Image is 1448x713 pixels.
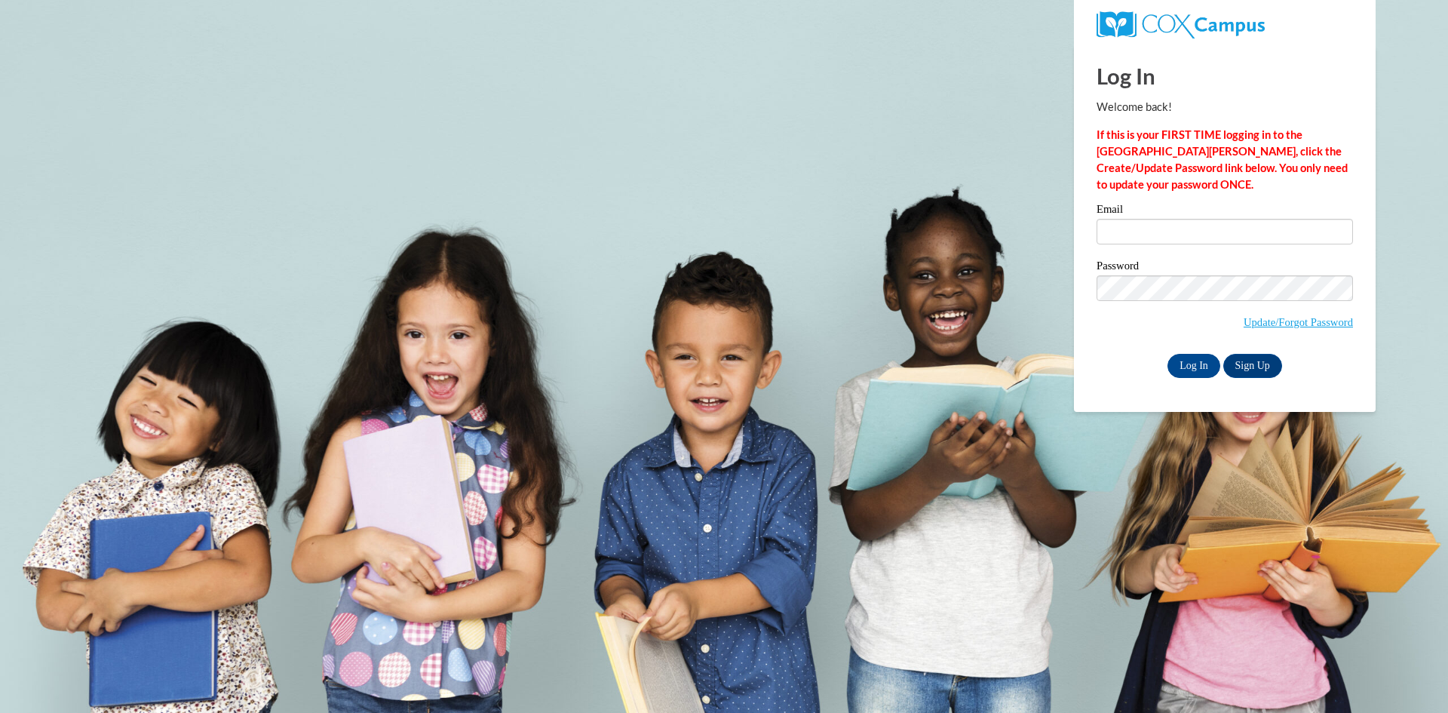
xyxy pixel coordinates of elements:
[1097,17,1265,30] a: COX Campus
[1244,316,1353,328] a: Update/Forgot Password
[1097,99,1353,115] p: Welcome back!
[1097,204,1353,219] label: Email
[1223,354,1282,378] a: Sign Up
[1167,354,1220,378] input: Log In
[1097,128,1348,191] strong: If this is your FIRST TIME logging in to the [GEOGRAPHIC_DATA][PERSON_NAME], click the Create/Upd...
[1097,260,1353,275] label: Password
[1097,60,1353,91] h1: Log In
[1097,11,1265,38] img: COX Campus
